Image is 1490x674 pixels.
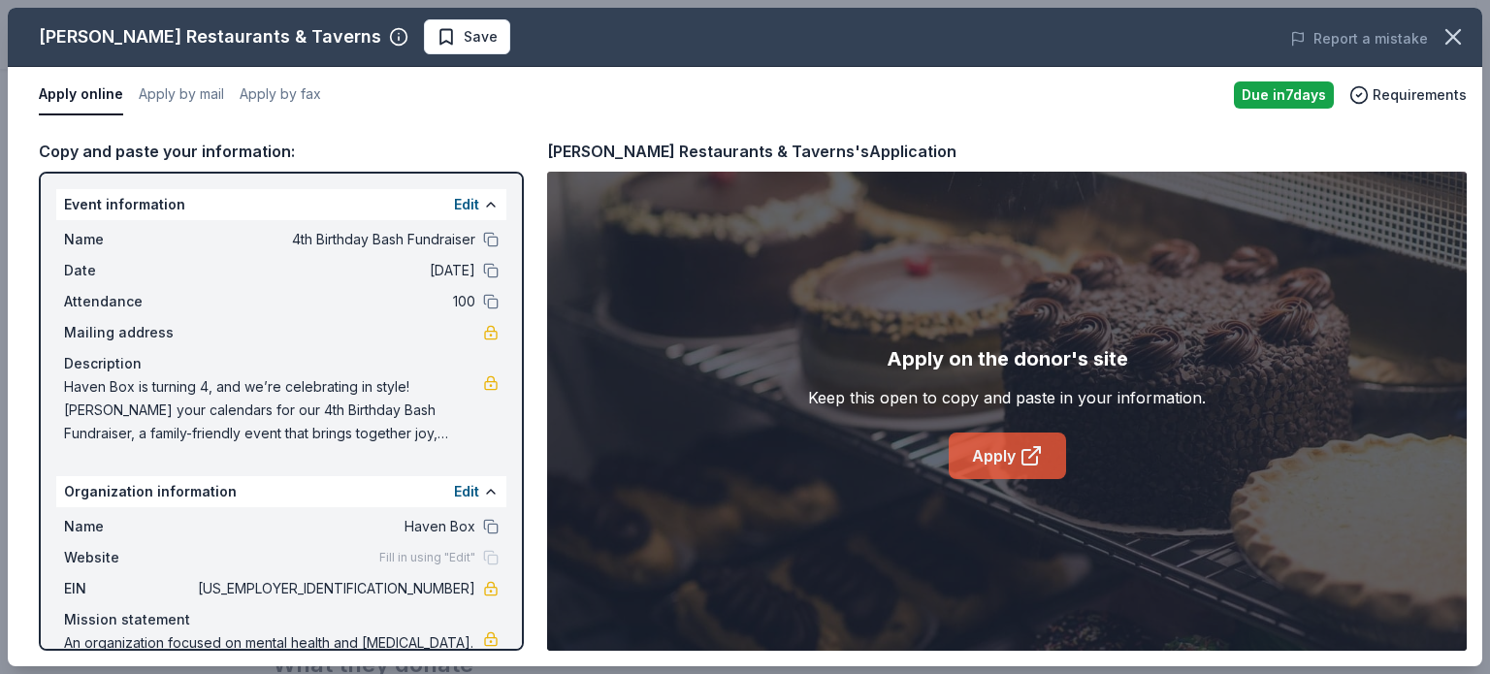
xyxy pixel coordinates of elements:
[194,228,475,251] span: 4th Birthday Bash Fundraiser
[64,546,194,569] span: Website
[547,139,956,164] div: [PERSON_NAME] Restaurants & Taverns's Application
[464,25,498,48] span: Save
[139,75,224,115] button: Apply by mail
[64,290,194,313] span: Attendance
[454,480,479,503] button: Edit
[64,515,194,538] span: Name
[194,515,475,538] span: Haven Box
[949,433,1066,479] a: Apply
[887,343,1128,374] div: Apply on the donor's site
[64,321,194,344] span: Mailing address
[424,19,510,54] button: Save
[56,189,506,220] div: Event information
[379,550,475,565] span: Fill in using "Edit"
[64,228,194,251] span: Name
[1349,83,1467,107] button: Requirements
[1290,27,1428,50] button: Report a mistake
[64,352,499,375] div: Description
[194,290,475,313] span: 100
[1373,83,1467,107] span: Requirements
[64,259,194,282] span: Date
[64,608,499,631] div: Mission statement
[454,193,479,216] button: Edit
[808,386,1206,409] div: Keep this open to copy and paste in your information.
[194,259,475,282] span: [DATE]
[39,139,524,164] div: Copy and paste your information:
[39,75,123,115] button: Apply online
[1234,81,1334,109] div: Due in 7 days
[240,75,321,115] button: Apply by fax
[56,476,506,507] div: Organization information
[64,577,194,600] span: EIN
[194,577,475,600] span: [US_EMPLOYER_IDENTIFICATION_NUMBER]
[64,375,483,445] span: Haven Box is turning 4, and we’re celebrating in style! [PERSON_NAME] your calendars for our 4th ...
[39,21,381,52] div: [PERSON_NAME] Restaurants & Taverns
